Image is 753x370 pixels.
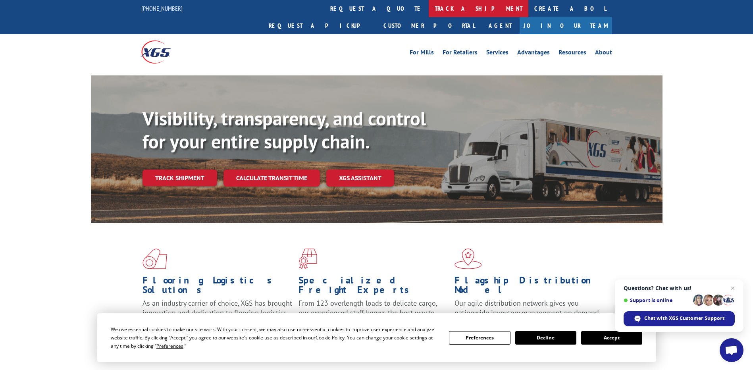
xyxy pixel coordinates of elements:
[299,249,317,269] img: xgs-icon-focused-on-flooring-red
[720,338,743,362] div: Open chat
[520,17,612,34] a: Join Our Team
[326,170,394,187] a: XGS ASSISTANT
[143,299,292,327] span: As an industry carrier of choice, XGS has brought innovation and dedication to flooring logistics...
[299,276,449,299] h1: Specialized Freight Experts
[263,17,377,34] a: Request a pickup
[581,331,642,345] button: Accept
[558,49,586,58] a: Resources
[454,249,482,269] img: xgs-icon-flagship-distribution-model-red
[486,49,508,58] a: Services
[299,299,449,334] p: From 123 overlength loads to delicate cargo, our experienced staff knows the best way to move you...
[454,276,605,299] h1: Flagship Distribution Model
[111,325,439,350] div: We use essential cookies to make our site work. With your consent, we may also use non-essential ...
[143,170,217,186] a: Track shipment
[624,297,690,303] span: Support is online
[143,106,426,154] b: Visibility, transparency, and control for your entire supply chain.
[143,249,167,269] img: xgs-icon-total-supply-chain-intelligence-red
[454,299,601,317] span: Our agile distribution network gives you nationwide inventory management on demand.
[624,311,735,326] div: Chat with XGS Customer Support
[377,17,481,34] a: Customer Portal
[316,334,345,341] span: Cookie Policy
[141,4,183,12] a: [PHONE_NUMBER]
[156,343,183,349] span: Preferences
[223,170,320,187] a: Calculate transit time
[644,315,724,322] span: Chat with XGS Customer Support
[449,331,510,345] button: Preferences
[143,276,293,299] h1: Flooring Logistics Solutions
[443,49,478,58] a: For Retailers
[410,49,434,58] a: For Mills
[624,285,735,291] span: Questions? Chat with us!
[97,313,656,362] div: Cookie Consent Prompt
[515,331,576,345] button: Decline
[481,17,520,34] a: Agent
[517,49,550,58] a: Advantages
[728,283,738,293] span: Close chat
[595,49,612,58] a: About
